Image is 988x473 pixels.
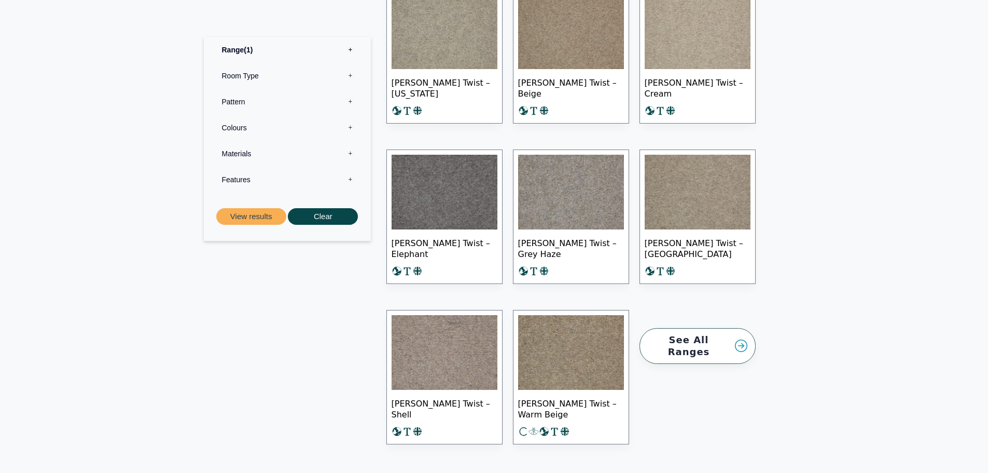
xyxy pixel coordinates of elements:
[392,69,497,105] span: [PERSON_NAME] Twist – [US_STATE]
[244,45,253,53] span: 1
[639,328,756,364] a: See All Ranges
[386,310,503,444] a: [PERSON_NAME] Twist – Shell
[645,69,750,105] span: [PERSON_NAME] Twist – Cream
[392,155,497,229] img: Craven Elephant
[212,166,363,192] label: Features
[645,155,750,229] img: Craven Sahara
[639,150,756,284] a: [PERSON_NAME] Twist – [GEOGRAPHIC_DATA]
[212,140,363,166] label: Materials
[386,150,503,284] a: [PERSON_NAME] Twist – Elephant
[216,208,286,225] button: View results
[288,208,358,225] button: Clear
[392,315,497,390] img: Craven Shell
[645,229,750,266] span: [PERSON_NAME] Twist – [GEOGRAPHIC_DATA]
[392,229,497,266] span: [PERSON_NAME] Twist – Elephant
[212,88,363,114] label: Pattern
[518,229,624,266] span: [PERSON_NAME] Twist – Grey Haze
[513,310,629,444] a: [PERSON_NAME] Twist – Warm Beige
[518,69,624,105] span: [PERSON_NAME] Twist – Beige
[518,155,624,229] img: Craven Grey Haze
[212,36,363,62] label: Range
[518,390,624,426] span: [PERSON_NAME] Twist – Warm Beige
[212,114,363,140] label: Colours
[392,390,497,426] span: [PERSON_NAME] Twist – Shell
[518,315,624,390] img: Craven Twist - Warm Beige
[212,62,363,88] label: Room Type
[513,150,629,284] a: [PERSON_NAME] Twist – Grey Haze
